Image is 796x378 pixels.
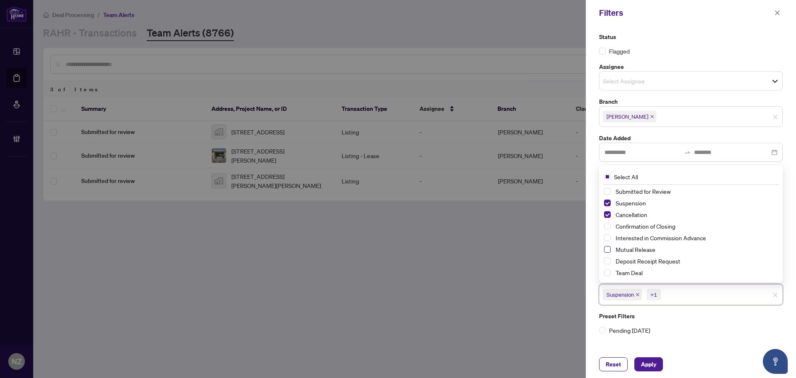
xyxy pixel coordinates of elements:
span: close [774,10,780,16]
span: Cancellation [612,210,778,219]
span: close [773,115,778,119]
button: Open asap [763,349,788,374]
div: +1 [650,290,657,299]
div: Filters [599,7,772,19]
span: Select Mutual Release [604,246,611,253]
span: to [684,149,691,156]
span: Suspension [616,199,646,207]
span: Interested in Commission Advance [612,233,778,243]
span: Select All [611,172,641,181]
span: Mutual Release [612,244,778,254]
span: Confirmation of Closing [612,221,778,231]
span: Select Confirmation of Closing [604,223,611,229]
span: Select Suspension [604,200,611,206]
span: Submitted for Review [612,186,778,196]
span: Select Team Deal [604,269,611,276]
span: close [773,293,778,298]
span: Team Deal [612,268,778,278]
span: close [650,115,654,119]
button: Apply [634,357,663,371]
span: Select Interested in Commission Advance [604,234,611,241]
span: Mutual Release [616,246,655,253]
span: Select Cancellation [604,211,611,218]
label: Status [599,32,783,41]
span: Apply [641,358,656,371]
span: Suspension [607,290,634,299]
span: Team Deal [616,269,643,276]
span: Suspension [612,198,778,208]
span: Suspension [603,289,642,300]
span: Pending [DATE] [606,326,653,335]
label: Preset Filters [599,312,783,321]
span: close [636,293,640,297]
span: Deposit Receipt Request [616,257,680,265]
span: Confirmation of Closing [616,222,675,230]
span: Deposit Receipt Request [612,256,778,266]
span: Select Deposit Receipt Request [604,258,611,264]
span: Cancellation [616,211,647,218]
span: Submitted for Review [616,188,671,195]
label: Assignee [599,62,783,71]
span: Select Submitted for Review [604,188,611,195]
label: Date Added [599,134,783,143]
span: Flagged [609,46,630,56]
label: Branch [599,97,783,106]
span: swap-right [684,149,691,156]
button: Reset [599,357,628,371]
span: Interested in Commission Advance [616,234,706,241]
span: Reset [606,358,621,371]
span: Vaughan [603,111,656,122]
span: [PERSON_NAME] [607,112,648,121]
